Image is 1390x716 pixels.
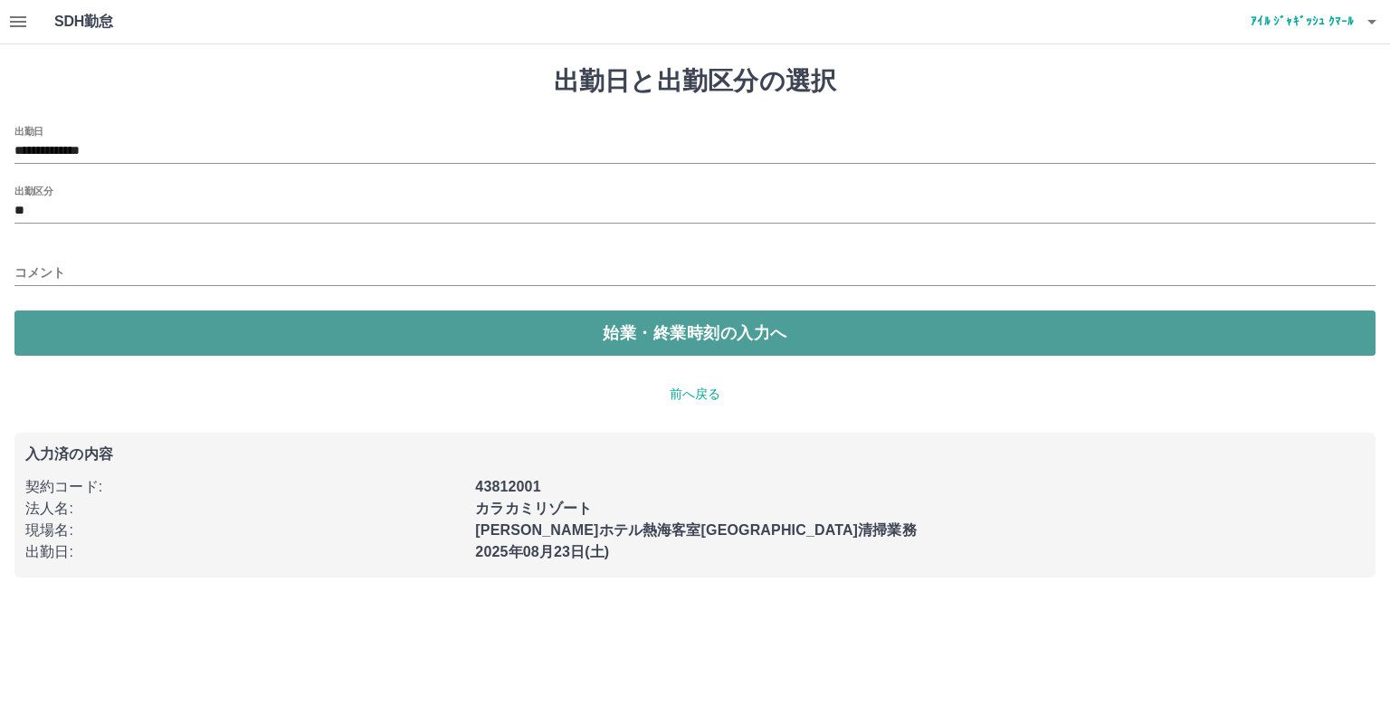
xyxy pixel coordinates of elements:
[475,544,609,559] b: 2025年08月23日(土)
[14,184,52,197] label: 出勤区分
[25,476,464,498] p: 契約コード :
[25,498,464,520] p: 法人名 :
[475,522,916,538] b: [PERSON_NAME]ホテル熱海客室[GEOGRAPHIC_DATA]清掃業務
[14,310,1376,356] button: 始業・終業時刻の入力へ
[25,541,464,563] p: 出勤日 :
[14,124,43,138] label: 出勤日
[25,520,464,541] p: 現場名 :
[25,447,1365,462] p: 入力済の内容
[14,66,1376,97] h1: 出勤日と出勤区分の選択
[14,385,1376,404] p: 前へ戻る
[475,501,592,516] b: カラカミリゾート
[475,479,540,494] b: 43812001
